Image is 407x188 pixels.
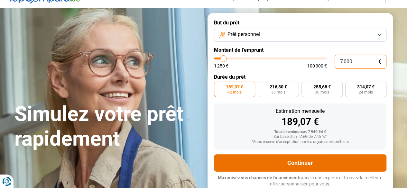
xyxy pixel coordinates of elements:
span: 216,80 € [270,85,287,89]
span: 255,68 € [313,85,331,89]
span: 24 mois [359,90,373,94]
span: 36 mois [271,90,285,94]
span: 42 mois [227,90,242,94]
div: Sur base d'un TAEG de 7,45 %* [219,135,381,139]
span: 1 250 € [214,64,228,68]
div: *Sous réserve d'acceptation par les organismes prêteurs [219,140,381,144]
span: 30 mois [315,90,329,94]
span: 100 000 € [307,64,327,68]
button: Prêt personnel [214,28,386,42]
div: Total à rembourser: 7 940,94 € [219,130,381,134]
div: Estimation mensuelle [219,109,381,114]
label: Montant de l'emprunt [214,47,386,53]
span: 314,07 € [357,85,375,89]
div: 189,07 € [219,117,381,127]
label: But du prêt [214,20,386,26]
h1: Simulez votre prêt rapidement [14,102,200,151]
span: Prêt personnel [227,31,260,38]
p: grâce à nos experts et trouvez la meilleure offre personnalisée pour vous. [214,175,386,187]
span: 189,07 € [226,85,243,89]
span: € [378,59,381,65]
span: Maximisez vos chances de financement [218,175,299,180]
button: Continuer [214,154,386,172]
label: Durée du prêt [214,74,386,80]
